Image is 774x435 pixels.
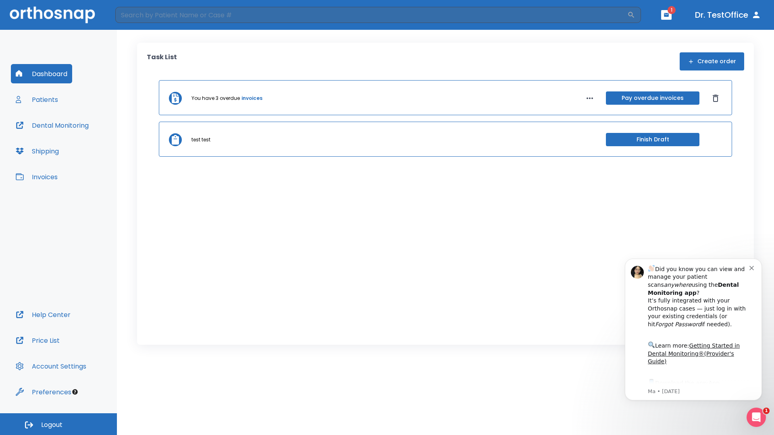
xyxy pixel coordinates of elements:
[11,116,94,135] button: Dental Monitoring
[709,92,722,105] button: Dismiss
[35,141,137,149] p: Message from Ma, sent 3w ago
[11,305,75,324] button: Help Center
[11,90,63,109] button: Patients
[147,52,177,70] p: Task List
[763,408,770,414] span: 1
[11,356,91,376] button: Account Settings
[747,408,766,427] iframe: Intercom live chat
[115,7,627,23] input: Search by Patient Name or Case #
[668,6,676,14] span: 1
[241,95,262,102] a: invoices
[191,95,240,102] p: You have 3 overdue
[191,136,210,143] p: test test
[680,52,744,70] button: Create order
[11,64,72,83] button: Dashboard
[11,167,62,186] button: Invoices
[11,141,64,161] button: Shipping
[41,420,62,429] span: Logout
[137,17,143,24] button: Dismiss notification
[692,8,764,22] button: Dr. TestOffice
[11,331,64,350] button: Price List
[613,246,774,413] iframe: Intercom notifications message
[11,382,76,402] button: Preferences
[606,133,699,146] button: Finish Draft
[10,6,95,23] img: Orthosnap
[606,91,699,105] button: Pay overdue invoices
[35,131,137,172] div: Download the app: | ​ Let us know if you need help getting started!
[71,388,79,396] div: Tooltip anchor
[35,133,107,148] a: App Store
